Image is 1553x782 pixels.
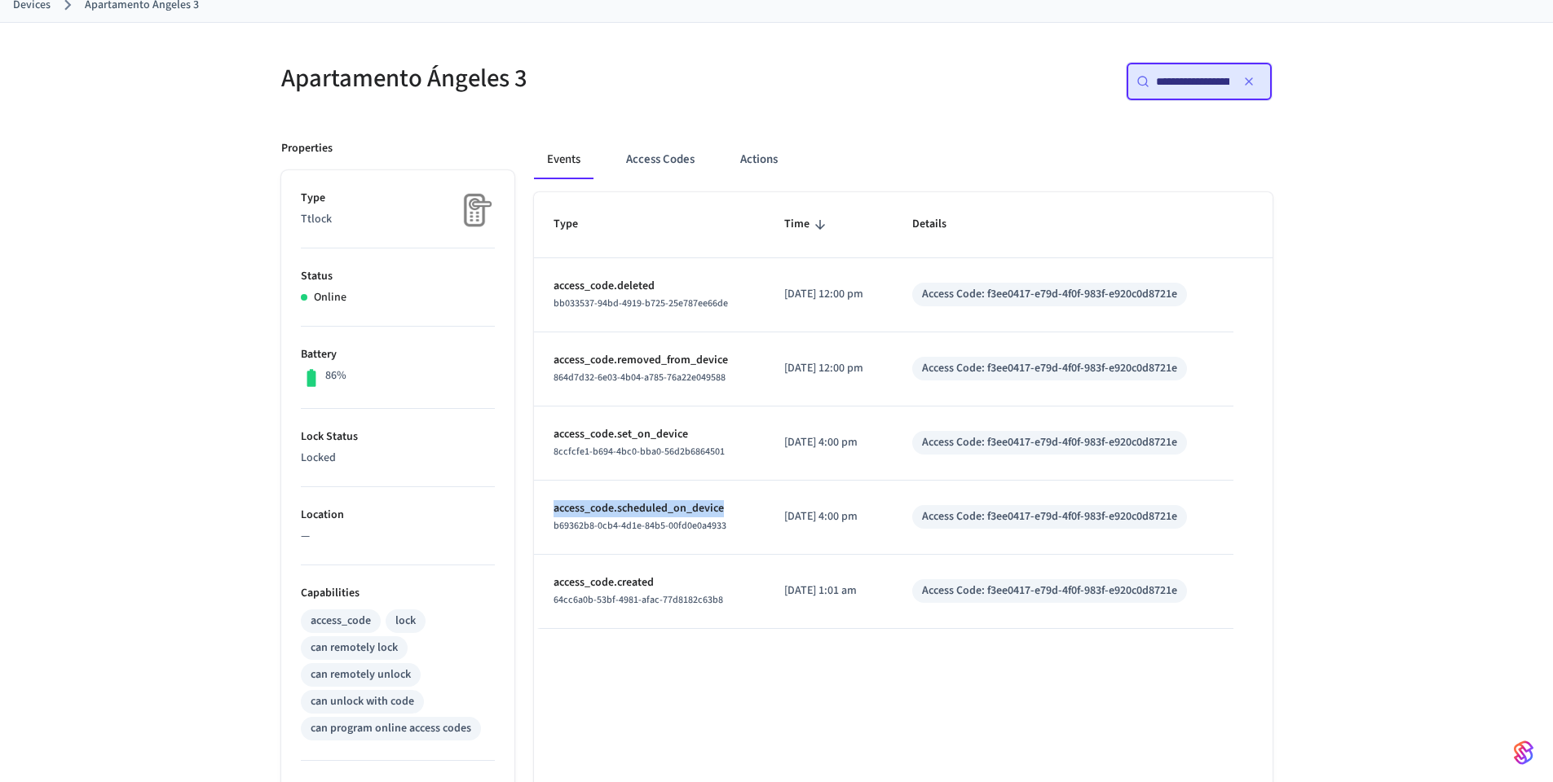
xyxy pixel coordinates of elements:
[301,268,495,285] p: Status
[325,367,346,384] p: 86%
[727,140,791,179] button: Actions
[534,140,1273,179] div: ant example
[784,286,873,303] p: [DATE] 12:00 pm
[534,140,593,179] button: Events
[301,450,495,467] p: Locked
[922,508,1177,525] div: Access Code: f3ee0417-e79d-4f0f-983f-e920c0d8721e
[311,613,371,630] div: access_code
[554,278,746,295] p: access_code.deleted
[454,190,495,231] img: Placeholder Lock Image
[554,352,746,369] p: access_code.removed_from_device
[311,666,411,683] div: can remotely unlock
[922,286,1177,303] div: Access Code: f3ee0417-e79d-4f0f-983f-e920c0d8721e
[922,582,1177,600] div: Access Code: f3ee0417-e79d-4f0f-983f-e920c0d8721e
[301,428,495,446] p: Lock Status
[922,434,1177,451] div: Access Code: f3ee0417-e79d-4f0f-983f-e920c0d8721e
[613,140,708,179] button: Access Codes
[922,360,1177,377] div: Access Code: f3ee0417-e79d-4f0f-983f-e920c0d8721e
[314,289,346,306] p: Online
[301,190,495,207] p: Type
[301,346,495,363] p: Battery
[554,519,726,533] span: b69362b8-0cb4-4d1e-84b5-00fd0e0a4933
[301,585,495,602] p: Capabilities
[395,613,416,630] div: lock
[301,507,495,524] p: Location
[784,212,831,237] span: Time
[554,371,726,384] span: 864d7d32-6e03-4b04-a785-76a22e049588
[301,528,495,545] p: —
[784,360,873,377] p: [DATE] 12:00 pm
[554,212,599,237] span: Type
[534,192,1273,628] table: sticky table
[1514,740,1533,766] img: SeamLogoGradient.69752ec5.svg
[912,212,968,237] span: Details
[281,62,767,95] h5: Apartamento Ángeles 3
[554,426,746,443] p: access_code.set_on_device
[554,574,746,591] p: access_code.created
[301,211,495,228] p: Ttlock
[311,639,398,657] div: can remotely lock
[784,582,873,600] p: [DATE] 1:01 am
[554,593,723,607] span: 64cc6a0b-53bf-4981-afac-77d8182c63b8
[311,693,414,710] div: can unlock with code
[784,508,873,525] p: [DATE] 4:00 pm
[554,297,728,310] span: bb033537-94bd-4919-b725-25e787ee66de
[554,445,725,459] span: 8ccfcfe1-b694-4bc0-bba0-56d2b6864501
[554,500,746,517] p: access_code.scheduled_on_device
[311,720,471,737] div: can program online access codes
[784,434,873,451] p: [DATE] 4:00 pm
[281,140,333,157] p: Properties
